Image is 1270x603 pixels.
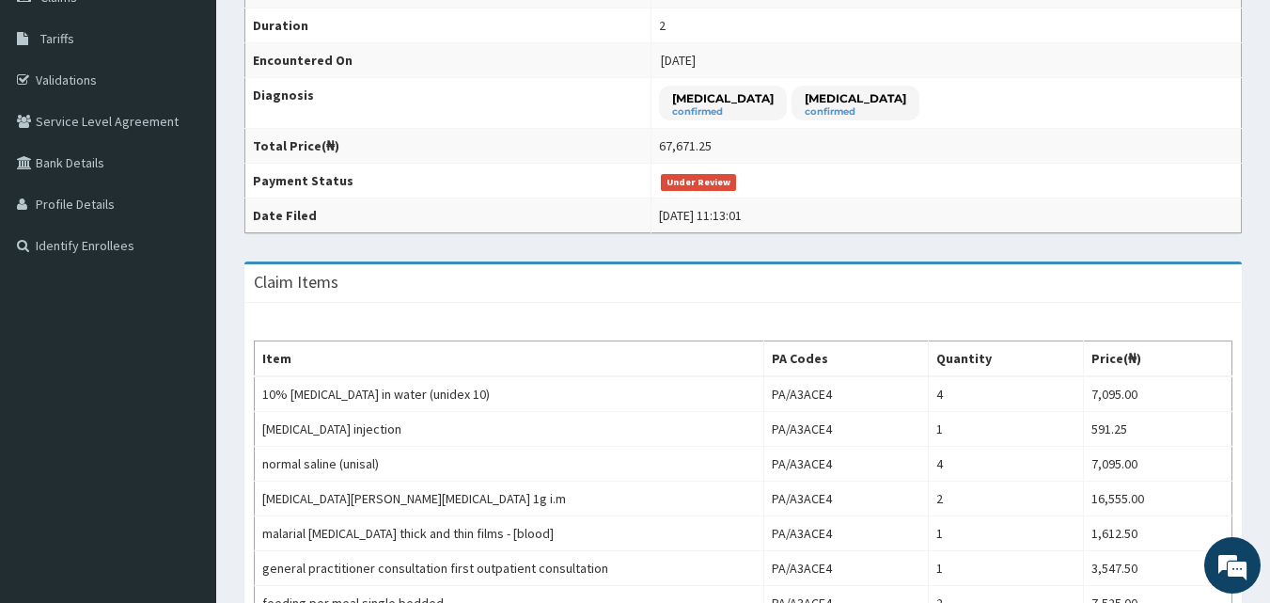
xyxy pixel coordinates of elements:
td: 591.25 [1083,412,1231,447]
td: 2 [929,482,1084,516]
img: d_794563401_company_1708531726252_794563401 [35,94,76,141]
td: 10% [MEDICAL_DATA] in water (unidex 10) [255,376,764,412]
td: 1 [929,412,1084,447]
textarea: Type your message and hit 'Enter' [9,403,358,468]
p: [MEDICAL_DATA] [672,90,774,106]
td: PA/A3ACE4 [763,482,929,516]
small: confirmed [805,107,906,117]
td: 1 [929,551,1084,586]
td: 1,612.50 [1083,516,1231,551]
th: Quantity [929,341,1084,377]
td: 1 [929,516,1084,551]
td: [MEDICAL_DATA][PERSON_NAME][MEDICAL_DATA] 1g i.m [255,482,764,516]
th: Duration [245,8,651,43]
td: 16,555.00 [1083,482,1231,516]
span: Under Review [661,174,737,191]
th: Total Price(₦) [245,129,651,164]
th: Date Filed [245,198,651,233]
th: Payment Status [245,164,651,198]
small: confirmed [672,107,774,117]
th: Price(₦) [1083,341,1231,377]
span: [DATE] [661,52,696,69]
div: 2 [659,16,666,35]
p: [MEDICAL_DATA] [805,90,906,106]
td: malarial [MEDICAL_DATA] thick and thin films - [blood] [255,516,764,551]
td: PA/A3ACE4 [763,516,929,551]
td: 7,095.00 [1083,447,1231,482]
td: general practitioner consultation first outpatient consultation [255,551,764,586]
th: Diagnosis [245,78,651,129]
span: Tariffs [40,30,74,47]
div: [DATE] 11:13:01 [659,206,742,225]
td: 7,095.00 [1083,376,1231,412]
td: PA/A3ACE4 [763,412,929,447]
span: We're online! [109,182,259,372]
th: Encountered On [245,43,651,78]
h3: Claim Items [254,274,338,291]
td: PA/A3ACE4 [763,447,929,482]
td: 3,547.50 [1083,551,1231,586]
th: Item [255,341,764,377]
td: 4 [929,376,1084,412]
div: Chat with us now [98,105,316,130]
td: 4 [929,447,1084,482]
td: normal saline (unisal) [255,447,764,482]
td: [MEDICAL_DATA] injection [255,412,764,447]
div: Minimize live chat window [308,9,353,55]
th: PA Codes [763,341,929,377]
td: PA/A3ACE4 [763,376,929,412]
div: 67,671.25 [659,136,712,155]
td: PA/A3ACE4 [763,551,929,586]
